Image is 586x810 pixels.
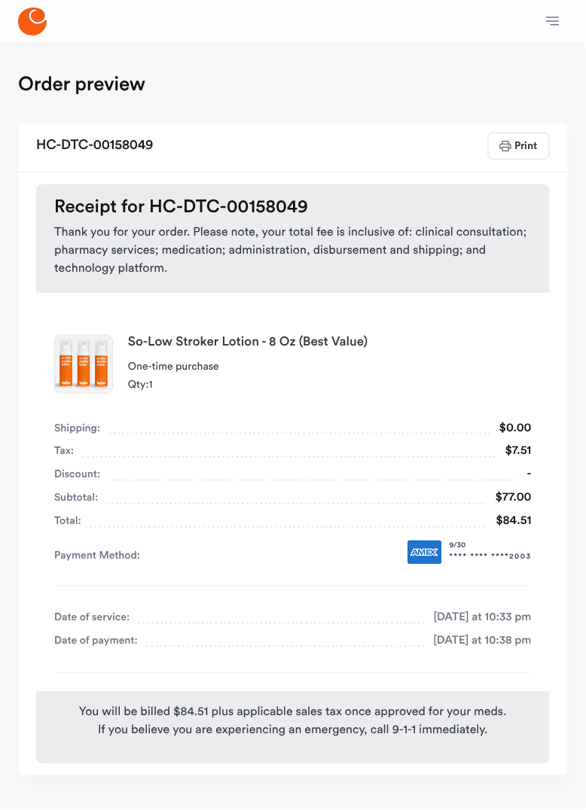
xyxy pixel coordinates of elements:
[48,704,538,722] div: You will be billed $84.51 plus applicable sales tax once approved for your meds.
[450,541,532,552] span: 9 / 30
[54,441,74,462] span: Tax:
[488,132,550,160] button: Print
[54,464,100,486] span: Discount:
[487,488,532,509] div: $77.00
[54,607,130,629] span: Date of service:
[54,224,532,278] span: Thank you for your order. Please note, your total fee is inclusive of: clinical consultation; pha...
[54,548,148,565] span: Payment Method:
[407,541,442,565] img: amex
[490,418,532,439] div: $0.00
[128,361,532,374] p: One-time purchase
[487,511,532,532] div: $84.51
[18,72,145,96] h1: Order preview
[54,631,138,652] span: Date of payment:
[128,336,532,349] strong: So-Low Stroker Lotion - 8 oz (best value)
[518,464,532,486] div: -
[425,607,532,629] div: [DATE] at 10:33 pm
[514,141,537,151] span: Print
[54,196,532,218] h3: Receipt for HC-DTC-00158049
[36,132,154,160] h2: HC-DTC-00158049
[54,488,98,509] span: Subtotal:
[496,441,532,462] div: $7.51
[48,722,538,740] div: If you believe you are experiencing an emergency, call 9-1-1 immediately.
[128,379,532,392] p: Qty: 1
[425,631,532,652] div: [DATE] at 10:38 pm
[54,511,81,532] span: Total:
[54,418,100,439] span: Shipping:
